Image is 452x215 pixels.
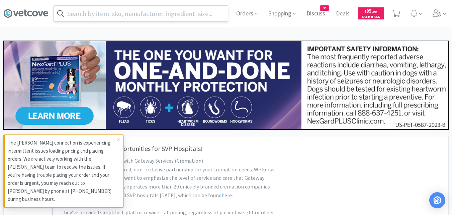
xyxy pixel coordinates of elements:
[358,4,384,22] a: $85.00Cash Back
[365,9,366,14] span: $
[54,6,228,21] input: Search by item, sku, manufacturer, ingredient, size...
[372,9,377,14] span: . 00
[429,192,445,208] div: Open Intercom Messenger
[3,41,449,130] img: 24562ba5414042f391a945fa418716b7_350.jpg
[320,6,329,10] span: 44
[61,165,276,200] p: Gateway is SVP’s new preferred, non-exclusive partnership for your cremation needs. We know this ...
[304,11,328,17] a: Discuss44
[61,143,300,154] h3: New Cost Savings Opportunities for SVP Hospitals!
[61,157,276,165] p: New Preferred Partnership with Gateway Services (Cremation)
[333,11,352,17] a: Deals
[362,15,380,19] span: Cash Back
[8,139,117,203] p: The [PERSON_NAME] connection is experiencing intermittent issues loading pricing and placing orde...
[61,200,276,208] p: ...
[365,8,377,14] span: 85
[221,192,232,199] a: here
